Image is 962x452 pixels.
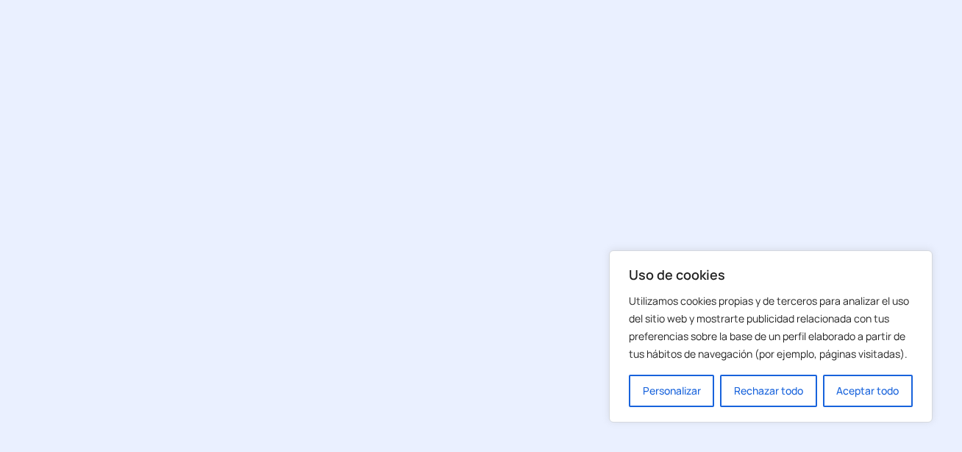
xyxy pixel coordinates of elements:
[629,266,913,283] p: Uso de cookies
[720,375,816,407] button: Rechazar todo
[629,375,714,407] button: Personalizar
[609,250,933,423] div: Uso de cookies
[629,292,913,363] p: Utilizamos cookies propias y de terceros para analizar el uso del sitio web y mostrarte publicida...
[823,375,913,407] button: Aceptar todo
